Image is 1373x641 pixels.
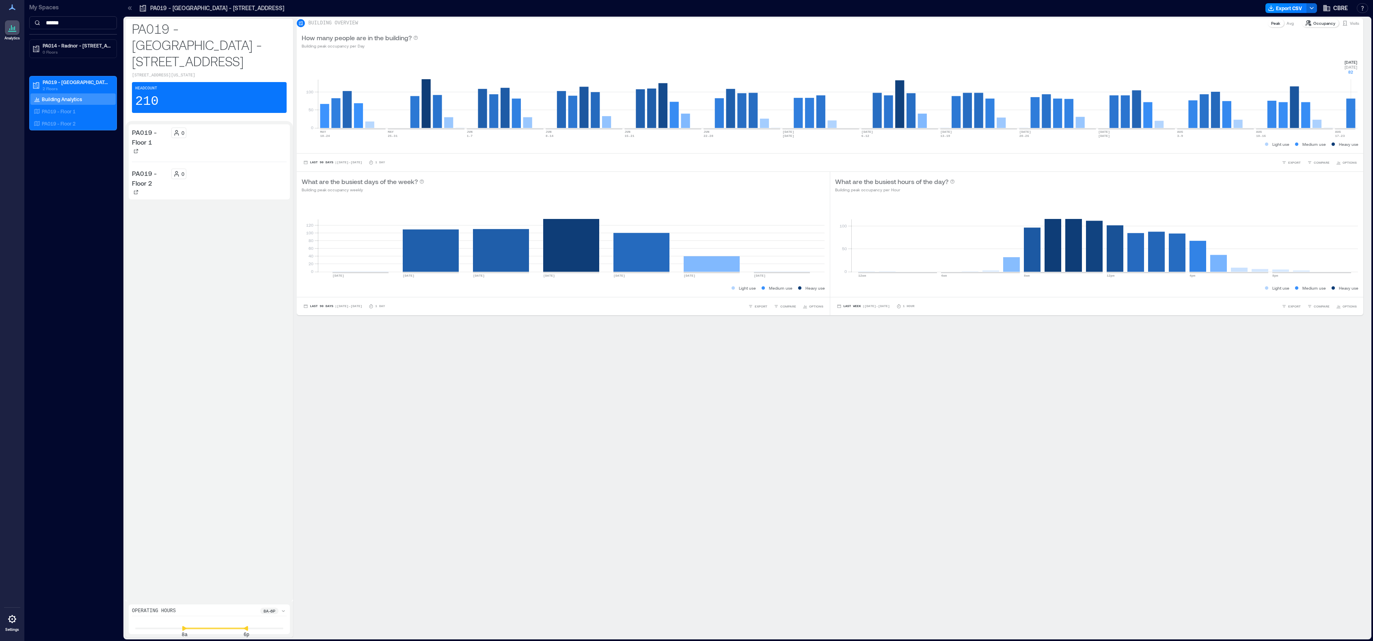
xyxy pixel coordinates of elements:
button: COMPARE [772,302,798,310]
p: PA019 - Floor 2 [42,120,76,127]
text: 17-23 [1335,134,1345,138]
text: [DATE] [754,274,766,277]
text: 8-14 [546,134,554,138]
tspan: 100 [840,223,847,228]
p: Settings [5,627,19,632]
button: COMPARE [1306,158,1331,167]
p: 0 Floors [43,49,111,55]
text: [DATE] [613,274,625,277]
text: AUG [1256,130,1262,134]
button: EXPORT [1280,158,1302,167]
a: Settings [2,609,22,635]
p: What are the busiest hours of the day? [835,177,948,186]
span: COMPARE [780,304,796,309]
span: OPTIONS [809,304,823,309]
p: Medium use [1302,285,1326,291]
text: 13-19 [941,134,950,138]
button: Export CSV [1265,3,1307,13]
p: Medium use [769,285,792,291]
p: Heavy use [1339,141,1358,147]
tspan: 50 [309,107,313,112]
button: Last 90 Days |[DATE]-[DATE] [302,158,364,167]
p: 1 Hour [903,304,915,309]
span: EXPORT [755,304,767,309]
p: 0 [181,171,184,177]
tspan: 80 [309,238,313,243]
span: COMPARE [1314,160,1330,165]
p: PA019 - [GEOGRAPHIC_DATA] - [STREET_ADDRESS] [132,20,287,69]
tspan: 40 [309,253,313,258]
tspan: 0 [844,269,847,274]
tspan: 120 [306,223,313,227]
text: 22-28 [704,134,713,138]
tspan: 50 [842,246,847,251]
p: Light use [1272,285,1289,291]
text: 10-16 [1256,134,1266,138]
button: Last 90 Days |[DATE]-[DATE] [302,302,364,310]
p: Building peak occupancy per Day [302,43,418,49]
text: JUN [546,130,552,134]
p: Heavy use [805,285,825,291]
p: Building peak occupancy per Hour [835,186,955,193]
button: CBRE [1320,2,1350,15]
span: EXPORT [1288,304,1301,309]
text: AUG [1177,130,1183,134]
text: 25-31 [388,134,398,138]
p: [STREET_ADDRESS][US_STATE] [132,72,287,79]
p: What are the busiest days of the week? [302,177,418,186]
text: [DATE] [783,130,794,134]
tspan: 0 [311,269,313,274]
button: EXPORT [747,302,769,310]
tspan: 0 [311,125,313,130]
button: EXPORT [1280,302,1302,310]
span: COMPARE [1314,304,1330,309]
p: Light use [1272,141,1289,147]
span: CBRE [1333,4,1348,12]
p: Medium use [1302,141,1326,147]
text: [DATE] [941,130,952,134]
text: JUN [625,130,631,134]
tspan: 100 [306,230,313,235]
text: [DATE] [684,274,695,277]
p: How many people are in the building? [302,33,412,43]
button: OPTIONS [1334,158,1358,167]
text: [DATE] [403,274,414,277]
p: Peak [1271,20,1280,26]
tspan: 20 [309,261,313,266]
text: [DATE] [332,274,344,277]
text: JUN [704,130,710,134]
span: OPTIONS [1343,304,1357,309]
p: Heavy use [1339,285,1358,291]
text: [DATE] [543,274,555,277]
text: 4am [941,274,947,277]
text: [DATE] [861,130,873,134]
p: BUILDING OVERVIEW [308,20,358,26]
p: 8a - 6p [263,608,275,614]
p: PA019 - Floor 1 [42,108,76,115]
p: Light use [739,285,756,291]
p: 210 [135,93,159,110]
text: 12am [858,274,866,277]
text: 1-7 [467,134,473,138]
text: 8am [1024,274,1030,277]
text: [DATE] [1099,134,1110,138]
p: My Spaces [29,3,117,11]
p: Analytics [4,36,20,41]
p: 1 Day [375,160,385,165]
text: [DATE] [473,274,485,277]
text: [DATE] [783,134,794,138]
text: 4pm [1190,274,1196,277]
text: MAY [388,130,394,134]
p: 0 [181,130,184,136]
span: OPTIONS [1343,160,1357,165]
p: Occupancy [1313,20,1335,26]
text: 18-24 [320,134,330,138]
text: 12pm [1107,274,1114,277]
p: Visits [1350,20,1359,26]
p: PA019 - Floor 2 [132,169,168,188]
p: 1 Day [375,304,385,309]
a: Analytics [2,18,22,43]
text: AUG [1335,130,1341,134]
p: Headcount [135,85,157,92]
text: 20-26 [1019,134,1029,138]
